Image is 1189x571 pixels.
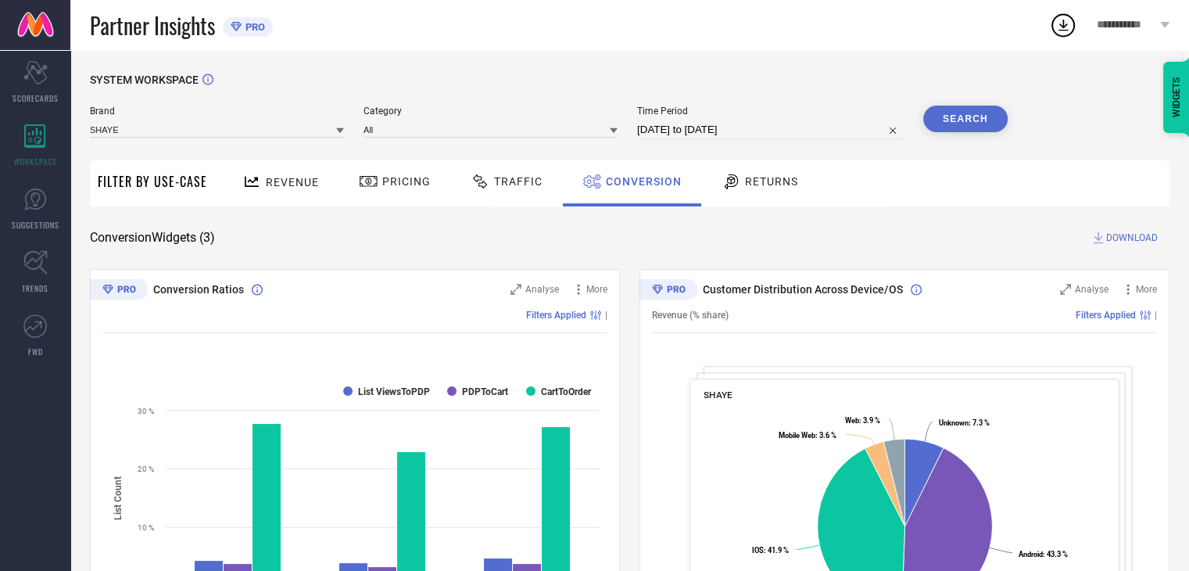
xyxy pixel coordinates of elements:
span: Conversion [606,175,682,188]
input: Select time period [637,120,904,139]
span: Returns [745,175,798,188]
span: WORKSPACE [14,156,57,167]
span: Brand [90,106,344,117]
span: PRO [242,21,265,33]
text: CartToOrder [541,386,592,397]
tspan: IOS [752,546,764,555]
span: Pricing [382,175,431,188]
tspan: Web [845,416,859,425]
tspan: Mobile Web [779,431,815,440]
text: : 41.9 % [752,546,789,555]
span: Category [364,106,618,117]
span: Analyse [1075,284,1108,295]
div: Premium [639,279,697,303]
text: PDPToCart [462,386,508,397]
span: Partner Insights [90,9,215,41]
div: Open download list [1049,11,1077,39]
div: Premium [90,279,148,303]
text: : 7.3 % [939,418,990,427]
span: FWD [28,346,43,357]
span: SHAYE [704,390,732,400]
span: Conversion Ratios [153,283,244,296]
span: Traffic [494,175,543,188]
text: : 43.3 % [1019,550,1068,558]
span: DOWNLOAD [1106,230,1158,246]
text: 20 % [138,465,154,473]
text: 30 % [138,407,154,415]
span: Filters Applied [1076,310,1136,321]
span: SCORECARDS [13,92,59,104]
text: : 3.9 % [845,416,880,425]
span: Customer Distribution Across Device/OS [703,283,903,296]
span: TRENDS [22,282,48,294]
button: Search [923,106,1008,132]
span: | [1155,310,1157,321]
span: SUGGESTIONS [12,219,59,231]
span: Revenue [266,176,319,189]
tspan: Unknown [939,418,969,427]
span: More [1136,284,1157,295]
span: SYSTEM WORKSPACE [90,74,199,86]
svg: Zoom [510,284,521,295]
span: Time Period [637,106,904,117]
svg: Zoom [1060,284,1071,295]
span: Conversion Widgets ( 3 ) [90,230,215,246]
span: Filter By Use-Case [98,172,207,191]
text: : 3.6 % [779,431,836,440]
span: Analyse [525,284,559,295]
span: Filters Applied [526,310,586,321]
text: 10 % [138,523,154,532]
tspan: Android [1019,550,1043,558]
span: More [586,284,607,295]
span: Revenue (% share) [652,310,729,321]
text: List ViewsToPDP [358,386,430,397]
span: | [605,310,607,321]
tspan: List Count [113,476,124,519]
